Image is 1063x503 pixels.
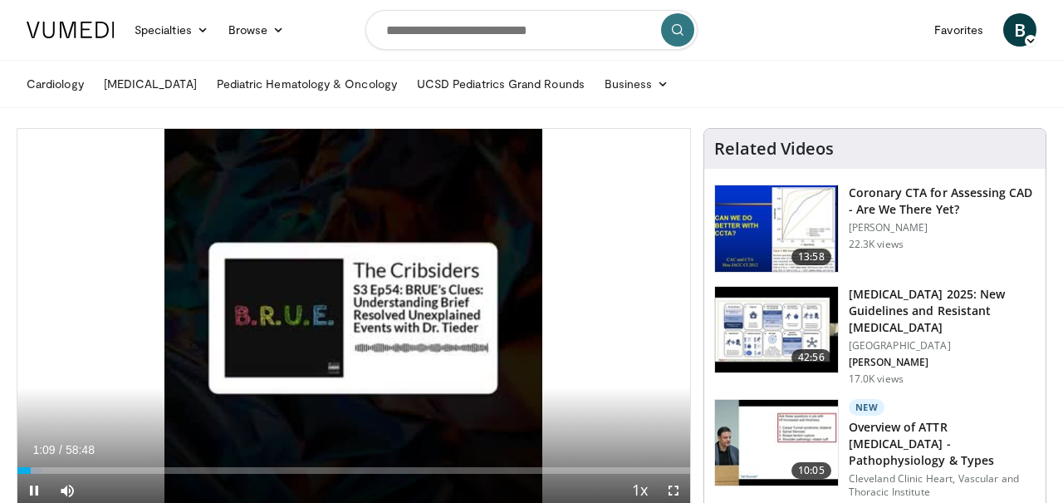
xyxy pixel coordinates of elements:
a: Pediatric Hematology & Oncology [207,67,407,101]
span: 13:58 [791,249,831,265]
a: Business [595,67,679,101]
a: 42:56 [MEDICAL_DATA] 2025: New Guidelines and Resistant [MEDICAL_DATA] [GEOGRAPHIC_DATA] [PERSON_... [714,286,1036,386]
p: [PERSON_NAME] [849,356,1036,369]
img: 34b2b9a4-89e5-4b8c-b553-8a638b61a706.150x105_q85_crop-smart_upscale.jpg [715,185,838,272]
p: [GEOGRAPHIC_DATA] [849,339,1036,353]
a: Cardiology [17,67,94,101]
input: Search topics, interventions [365,10,698,50]
a: Favorites [924,13,993,47]
p: 17.0K views [849,372,904,386]
h3: Overview of ATTR [MEDICAL_DATA] - Pathophysiology & Types [849,419,1036,469]
div: Progress Bar [17,467,690,474]
p: New [849,399,885,416]
span: 58:48 [66,443,95,456]
h3: [MEDICAL_DATA] 2025: New Guidelines and Resistant [MEDICAL_DATA] [849,286,1036,336]
a: B [1003,13,1036,47]
a: [MEDICAL_DATA] [94,67,207,101]
img: 2f83149f-471f-45a5-8edf-b959582daf19.150x105_q85_crop-smart_upscale.jpg [715,400,838,486]
img: VuMedi Logo [27,22,115,38]
h3: Coronary CTA for Assessing CAD - Are We There Yet? [849,185,1036,218]
span: 10:05 [791,462,831,479]
p: Cleveland Clinic Heart, Vascular and Thoracic Institute [849,472,1036,499]
a: Browse [218,13,295,47]
a: Specialties [125,13,218,47]
a: UCSD Pediatrics Grand Rounds [407,67,595,101]
span: 1:09 [32,443,55,456]
p: [PERSON_NAME] [849,221,1036,234]
img: 280bcb39-0f4e-42eb-9c44-b41b9262a277.150x105_q85_crop-smart_upscale.jpg [715,287,838,373]
span: / [59,443,62,456]
a: 13:58 Coronary CTA for Assessing CAD - Are We There Yet? [PERSON_NAME] 22.3K views [714,185,1036,273]
p: 22.3K views [849,238,904,251]
h4: Related Videos [714,139,834,159]
span: 42:56 [791,349,831,366]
